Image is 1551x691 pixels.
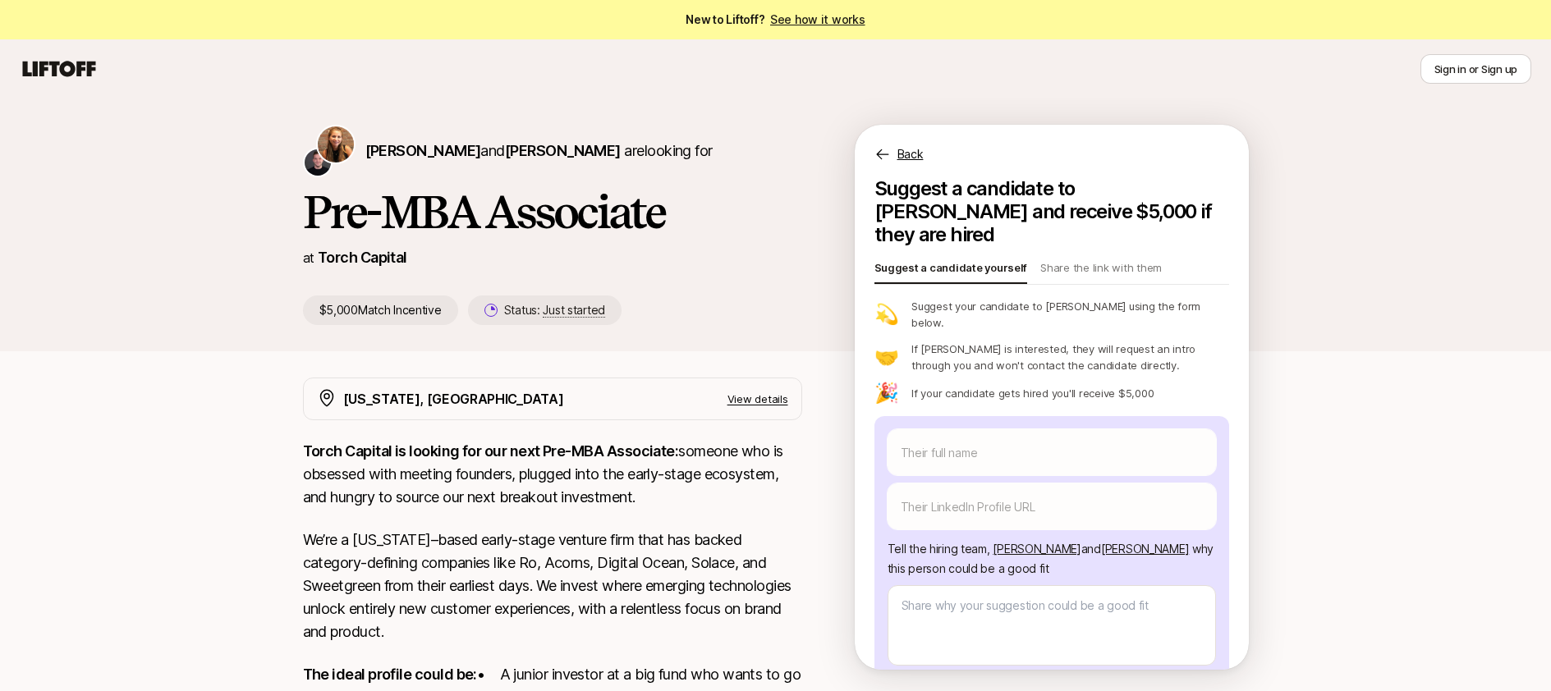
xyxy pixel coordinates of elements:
[303,666,477,683] strong: The ideal profile could be:
[874,347,899,367] p: 🤝
[303,247,314,268] p: at
[993,542,1081,556] span: [PERSON_NAME]
[874,383,899,403] p: 🎉
[303,295,458,325] p: $5,000 Match Incentive
[365,142,481,159] span: [PERSON_NAME]
[1040,259,1162,282] p: Share the link with them
[874,259,1028,282] p: Suggest a candidate yourself
[543,303,605,318] span: Just started
[303,440,802,509] p: someone who is obsessed with meeting founders, plugged into the early-stage ecosystem, and hungry...
[727,391,788,407] p: View details
[1081,542,1190,556] span: and
[303,442,679,460] strong: Torch Capital is looking for our next Pre-MBA Associate:
[365,140,713,162] p: are looking for
[1420,54,1531,84] button: Sign in or Sign up
[874,177,1229,246] p: Suggest a candidate to [PERSON_NAME] and receive $5,000 if they are hired
[911,341,1228,373] p: If [PERSON_NAME] is interested, they will request an intro through you and won't contact the cand...
[686,10,865,30] span: New to Liftoff?
[911,298,1228,331] p: Suggest your candidate to [PERSON_NAME] using the form below.
[770,12,865,26] a: See how it works
[874,304,899,324] p: 💫
[888,539,1216,579] p: Tell the hiring team, why this person could be a good fit
[1101,542,1189,556] span: [PERSON_NAME]
[911,385,1154,401] p: If your candidate gets hired you'll receive $5,000
[318,126,354,162] img: Katie Reiner
[505,142,621,159] span: [PERSON_NAME]
[343,388,564,410] p: [US_STATE], [GEOGRAPHIC_DATA]
[897,144,924,164] p: Back
[305,149,331,176] img: Christopher Harper
[318,249,407,266] a: Torch Capital
[480,142,620,159] span: and
[303,187,802,236] h1: Pre-MBA Associate
[303,529,802,643] p: We’re a [US_STATE]–based early-stage venture firm that has backed category-defining companies lik...
[504,300,605,320] p: Status:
